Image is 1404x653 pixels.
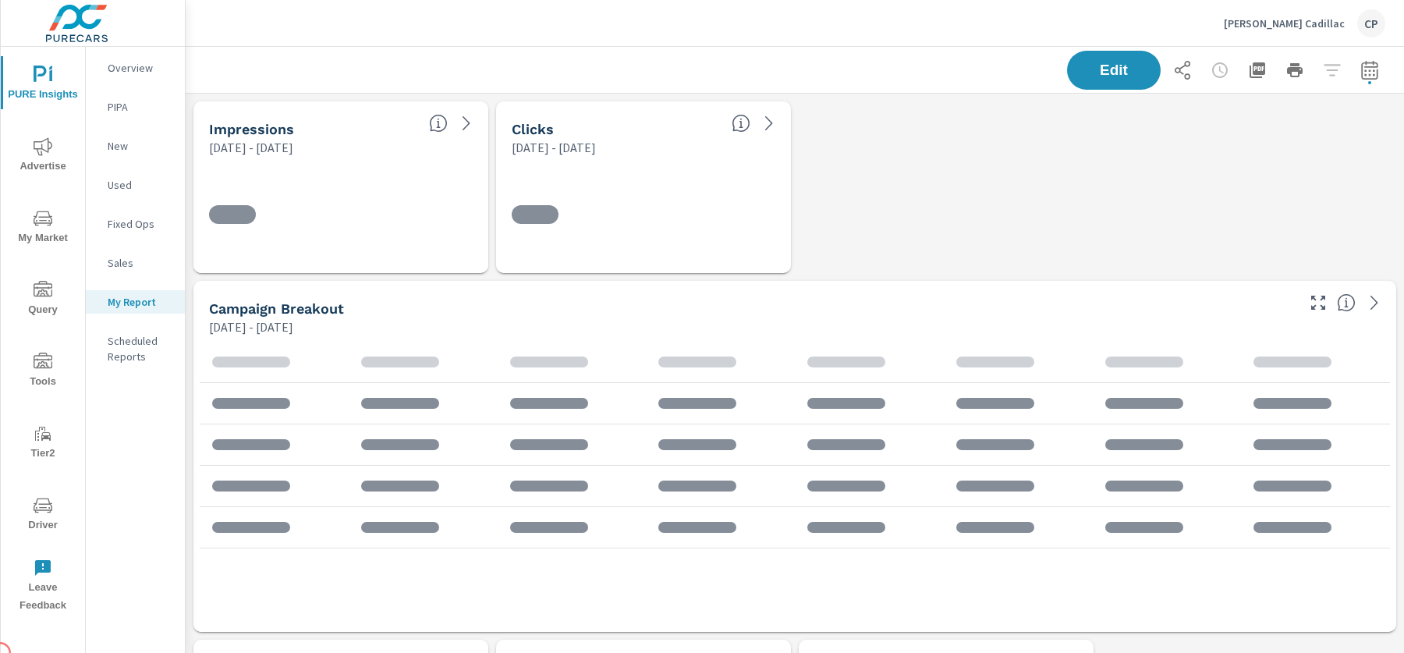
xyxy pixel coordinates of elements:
[108,294,172,310] p: My Report
[108,177,172,193] p: Used
[5,424,80,463] span: Tier2
[1242,55,1273,86] button: "Export Report to PDF"
[1306,290,1331,315] button: Make Fullscreen
[86,212,185,236] div: Fixed Ops
[1354,55,1385,86] button: Select Date Range
[5,353,80,391] span: Tools
[1224,16,1345,30] p: [PERSON_NAME] Cadillac
[429,114,448,133] span: The number of times an ad was shown on your behalf.
[86,56,185,80] div: Overview
[512,121,554,137] h5: Clicks
[86,290,185,314] div: My Report
[1357,9,1385,37] div: CP
[209,318,293,336] p: [DATE] - [DATE]
[108,99,172,115] p: PIPA
[108,255,172,271] p: Sales
[5,66,80,104] span: PURE Insights
[5,209,80,247] span: My Market
[5,559,80,615] span: Leave Feedback
[86,251,185,275] div: Sales
[108,60,172,76] p: Overview
[512,138,596,157] p: [DATE] - [DATE]
[209,121,294,137] h5: Impressions
[108,333,172,364] p: Scheduled Reports
[757,111,782,136] a: See more details in report
[5,137,80,176] span: Advertise
[732,114,750,133] span: The number of times an ad was clicked by a consumer.
[1083,63,1145,77] span: Edit
[209,138,293,157] p: [DATE] - [DATE]
[108,216,172,232] p: Fixed Ops
[5,496,80,534] span: Driver
[86,134,185,158] div: New
[1067,51,1161,90] button: Edit
[86,329,185,368] div: Scheduled Reports
[108,138,172,154] p: New
[1362,290,1387,315] a: See more details in report
[1337,293,1356,312] span: This is a summary of Display performance results by campaign. Each column can be sorted.
[1167,55,1198,86] button: Share Report
[5,281,80,319] span: Query
[1,47,85,621] div: nav menu
[86,95,185,119] div: PIPA
[454,111,479,136] a: See more details in report
[1279,55,1310,86] button: Print Report
[209,300,344,317] h5: Campaign Breakout
[86,173,185,197] div: Used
